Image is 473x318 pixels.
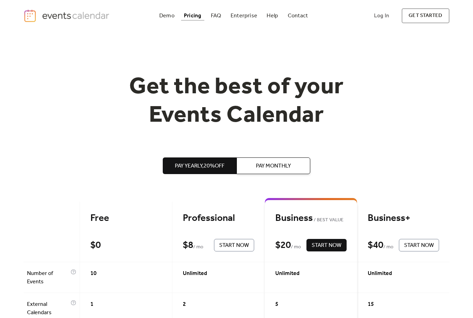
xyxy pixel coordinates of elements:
div: FAQ [211,14,221,18]
div: Contact [288,14,308,18]
button: Start Now [399,239,439,251]
span: Start Now [219,241,249,250]
span: Unlimited [275,269,300,278]
div: Professional [183,212,254,224]
a: Pricing [181,11,204,20]
span: Pay Monthly [256,162,291,170]
a: get started [402,8,449,23]
div: Help [267,14,278,18]
button: Start Now [214,239,254,251]
span: 15 [368,300,374,309]
div: Free [90,212,162,224]
button: Pay Yearly,20%off [163,157,237,174]
span: Unlimited [183,269,207,278]
span: 2 [183,300,186,309]
span: 5 [275,300,278,309]
a: Log In [367,8,396,23]
div: Demo [159,14,175,18]
span: 1 [90,300,93,309]
div: $ 40 [368,239,383,251]
div: Pricing [184,14,202,18]
a: home [24,9,111,23]
h1: Get the best of your Events Calendar [104,73,369,130]
div: Enterprise [231,14,257,18]
div: $ 0 [90,239,101,251]
a: Demo [157,11,177,20]
span: BEST VALUE [313,216,343,224]
span: Pay Yearly, 20% off [175,162,224,170]
div: Business [275,212,347,224]
a: Enterprise [228,11,260,20]
a: Help [264,11,281,20]
span: / mo [291,243,301,251]
span: External Calendars [27,300,69,317]
div: Business+ [368,212,439,224]
div: $ 20 [275,239,291,251]
span: Unlimited [368,269,392,278]
span: Start Now [404,241,434,250]
button: Start Now [306,239,347,251]
div: $ 8 [183,239,193,251]
span: / mo [383,243,393,251]
span: / mo [193,243,203,251]
span: 10 [90,269,97,278]
a: FAQ [208,11,224,20]
a: Contact [285,11,311,20]
span: Number of Events [27,269,69,286]
button: Pay Monthly [237,157,310,174]
span: Start Now [312,241,341,250]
